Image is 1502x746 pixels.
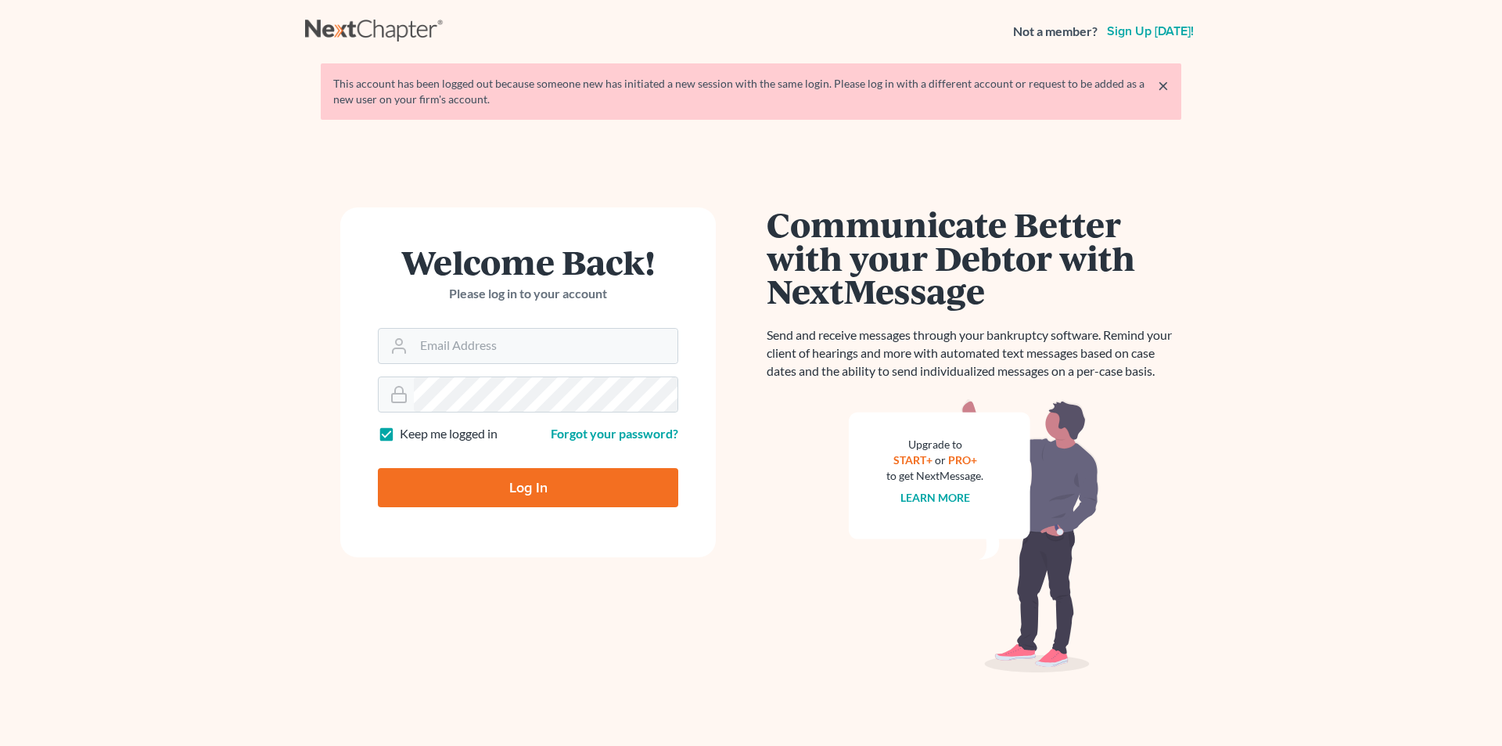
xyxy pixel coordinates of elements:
div: to get NextMessage. [886,468,983,484]
a: Learn more [900,491,970,504]
a: PRO+ [948,453,977,467]
input: Email Address [414,329,677,363]
h1: Communicate Better with your Debtor with NextMessage [767,207,1181,308]
a: Forgot your password? [551,426,678,441]
div: Upgrade to [886,437,983,452]
input: Log In [378,468,678,507]
div: This account has been logged out because someone new has initiated a new session with the same lo... [333,76,1169,107]
a: START+ [893,453,932,467]
p: Send and receive messages through your bankruptcy software. Remind your client of hearings and mo... [767,326,1181,380]
img: nextmessage_bg-59042aed3d76b12b5cd301f8e5b87938c9018125f34e5fa2b7a6b67550977c72.svg [849,399,1099,673]
span: or [935,453,946,467]
label: Keep me logged in [400,425,498,443]
a: × [1158,76,1169,95]
p: Please log in to your account [378,285,678,303]
strong: Not a member? [1013,23,1098,41]
h1: Welcome Back! [378,245,678,279]
a: Sign up [DATE]! [1104,25,1197,38]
